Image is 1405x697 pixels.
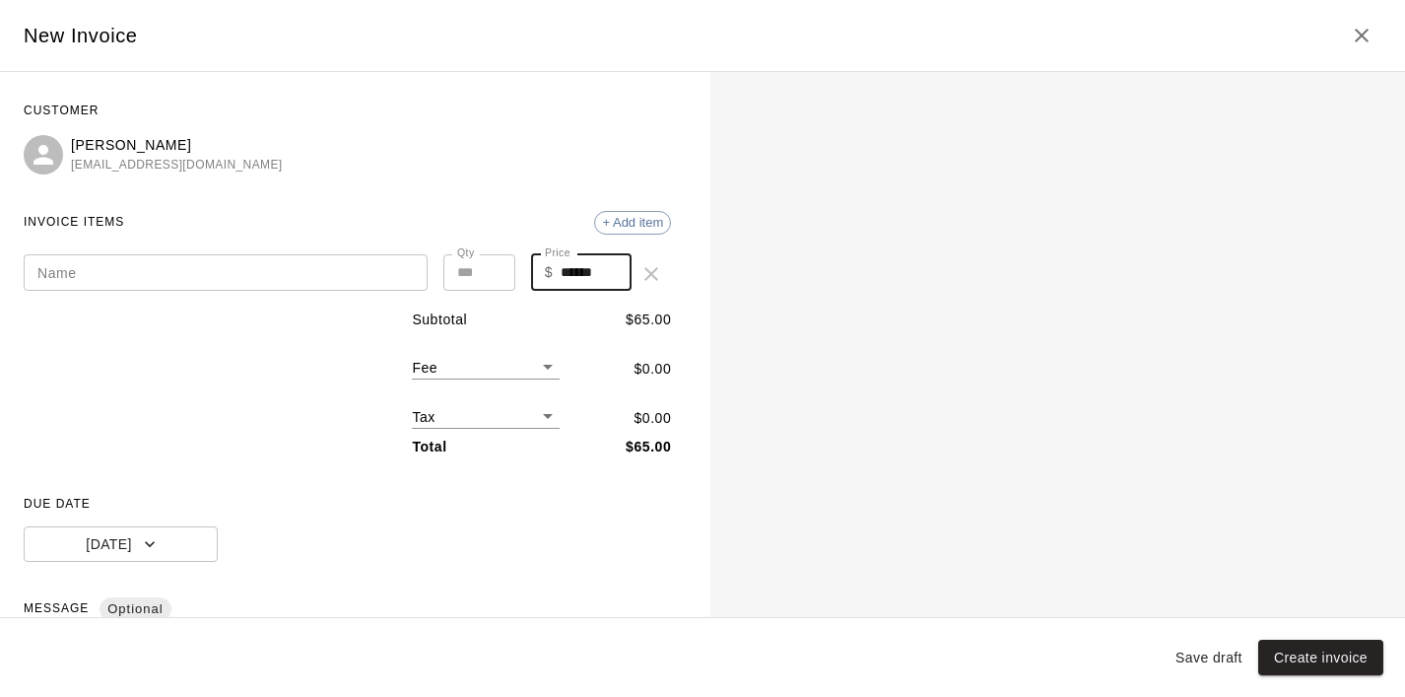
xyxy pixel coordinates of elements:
[24,96,671,127] span: CUSTOMER
[71,156,283,175] span: [EMAIL_ADDRESS][DOMAIN_NAME]
[24,207,124,239] span: INVOICE ITEMS
[24,593,671,625] span: MESSAGE
[24,526,218,563] button: [DATE]
[594,211,671,235] div: + Add item
[412,439,446,454] b: Total
[24,489,671,521] span: DUE DATE
[100,592,170,627] span: Optional
[545,262,553,283] p: $
[545,245,570,260] label: Price
[1342,16,1381,55] button: Close
[634,359,671,380] p: $ 0.00
[1168,640,1250,676] button: Save draft
[634,408,671,429] p: $ 0.00
[1258,640,1383,676] button: Create invoice
[626,439,671,454] b: $ 65.00
[626,310,671,330] p: $ 65.00
[412,310,467,330] p: Subtotal
[71,135,283,156] p: [PERSON_NAME]
[24,23,138,49] h5: New Invoice
[457,245,475,260] label: Qty
[595,215,670,230] span: + Add item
